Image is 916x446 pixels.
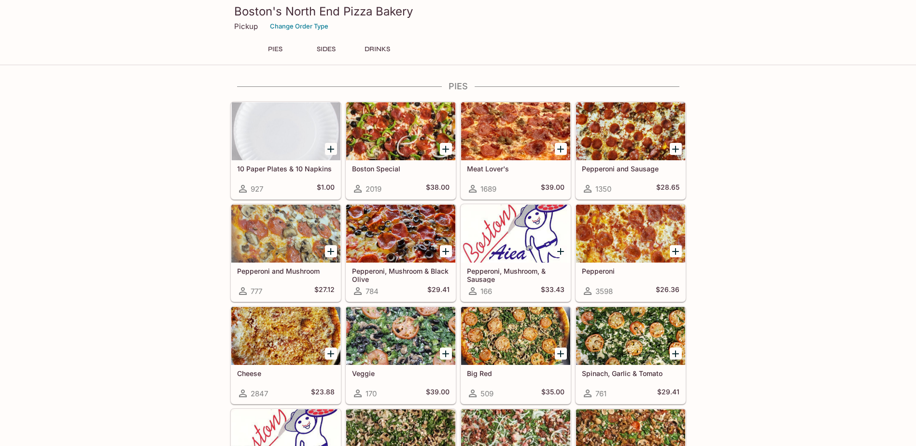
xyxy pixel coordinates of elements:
div: Pepperoni [576,205,685,263]
a: Pepperoni and Mushroom777$27.12 [231,204,341,302]
button: Add Meat Lover's [555,143,567,155]
h5: $29.41 [427,285,450,297]
div: Pepperoni and Mushroom [231,205,340,263]
div: Spinach, Garlic & Tomato [576,307,685,365]
a: Pepperoni and Sausage1350$28.65 [576,102,686,199]
button: Add Pepperoni, Mushroom & Black Olive [440,245,452,257]
a: Veggie170$39.00 [346,307,456,404]
h5: Pepperoni [582,267,679,275]
div: Big Red [461,307,570,365]
h5: Pepperoni and Sausage [582,165,679,173]
h5: $28.65 [656,183,679,195]
div: 10 Paper Plates & 10 Napkins [231,102,340,160]
button: Add Pepperoni [670,245,682,257]
button: Add Boston Special [440,143,452,155]
div: Meat Lover's [461,102,570,160]
h5: Big Red [467,369,564,377]
div: Pepperoni, Mushroom, & Sausage [461,205,570,263]
a: Pepperoni, Mushroom & Black Olive784$29.41 [346,204,456,302]
span: 509 [480,389,493,398]
span: 1689 [480,184,496,194]
button: PIES [254,42,297,56]
h5: Pepperoni and Mushroom [237,267,335,275]
span: 2847 [251,389,268,398]
span: 784 [366,287,379,296]
a: Meat Lover's1689$39.00 [461,102,571,199]
button: Add Pepperoni and Sausage [670,143,682,155]
h5: 10 Paper Plates & 10 Napkins [237,165,335,173]
button: Add Pepperoni, Mushroom, & Sausage [555,245,567,257]
p: Pickup [234,22,258,31]
span: 927 [251,184,263,194]
div: Veggie [346,307,455,365]
button: Change Order Type [266,19,333,34]
button: SIDES [305,42,348,56]
h5: $33.43 [541,285,564,297]
h5: $39.00 [426,388,450,399]
h5: $29.41 [657,388,679,399]
h5: Veggie [352,369,450,377]
h5: $23.88 [311,388,335,399]
h5: Spinach, Garlic & Tomato [582,369,679,377]
h5: $26.36 [656,285,679,297]
button: Add Pepperoni and Mushroom [325,245,337,257]
span: 170 [366,389,377,398]
h5: $39.00 [541,183,564,195]
a: Pepperoni3598$26.36 [576,204,686,302]
h5: $35.00 [541,388,564,399]
div: Cheese [231,307,340,365]
span: 166 [480,287,492,296]
h5: Cheese [237,369,335,377]
div: Boston Special [346,102,455,160]
button: Add Cheese [325,348,337,360]
span: 761 [595,389,606,398]
a: Spinach, Garlic & Tomato761$29.41 [576,307,686,404]
button: Add Veggie [440,348,452,360]
h3: Boston's North End Pizza Bakery [234,4,682,19]
div: Pepperoni, Mushroom & Black Olive [346,205,455,263]
span: 1350 [595,184,611,194]
a: 10 Paper Plates & 10 Napkins927$1.00 [231,102,341,199]
a: Pepperoni, Mushroom, & Sausage166$33.43 [461,204,571,302]
h5: $38.00 [426,183,450,195]
a: Big Red509$35.00 [461,307,571,404]
a: Boston Special2019$38.00 [346,102,456,199]
h4: PIES [230,81,686,92]
button: DRINKS [356,42,399,56]
h5: Boston Special [352,165,450,173]
a: Cheese2847$23.88 [231,307,341,404]
h5: Meat Lover's [467,165,564,173]
h5: Pepperoni, Mushroom, & Sausage [467,267,564,283]
span: 777 [251,287,262,296]
h5: $1.00 [317,183,335,195]
button: Add Big Red [555,348,567,360]
div: Pepperoni and Sausage [576,102,685,160]
span: 3598 [595,287,613,296]
span: 2019 [366,184,381,194]
button: Add 10 Paper Plates & 10 Napkins [325,143,337,155]
h5: $27.12 [314,285,335,297]
h5: Pepperoni, Mushroom & Black Olive [352,267,450,283]
button: Add Spinach, Garlic & Tomato [670,348,682,360]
